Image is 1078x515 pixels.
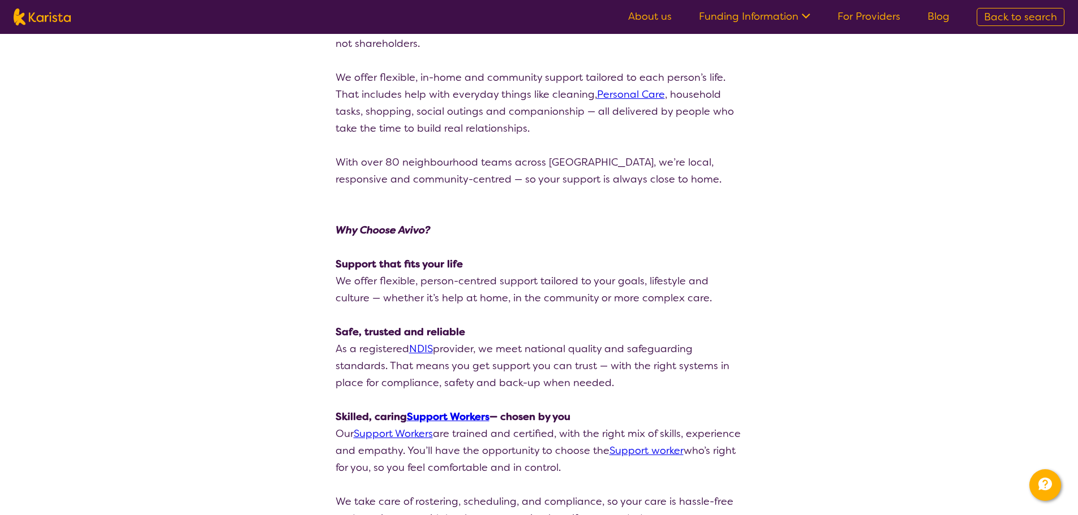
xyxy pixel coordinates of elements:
a: About us [628,10,672,23]
a: NDIS [409,342,433,356]
a: Blog [927,10,950,23]
a: Support Workers [407,410,489,423]
img: Karista logo [14,8,71,25]
strong: Support that fits your life [336,257,463,271]
a: For Providers [838,10,900,23]
a: Personal Care [597,88,665,101]
button: Channel Menu [1029,469,1061,501]
strong: Safe, trusted and reliable [336,325,465,339]
a: Back to search [977,8,1064,26]
span: Back to search [984,10,1057,24]
a: Support Workers [354,427,433,440]
a: Support worker [609,444,684,457]
a: Funding Information [699,10,810,23]
strong: Why Choose Avivo? [336,223,431,237]
strong: Skilled, caring — chosen by you [336,410,570,423]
